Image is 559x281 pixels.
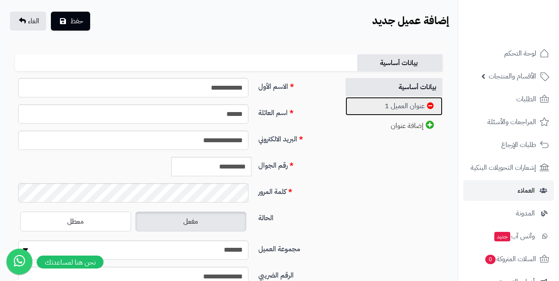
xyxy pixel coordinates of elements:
label: الحالة [255,209,336,223]
a: الغاء [10,12,46,31]
span: الطلبات [516,93,536,105]
a: طلبات الإرجاع [463,134,554,155]
a: إشعارات التحويلات البنكية [463,157,554,178]
b: إضافة عميل جديد [372,13,449,28]
span: وآتس آب [493,230,535,242]
a: وآتس آبجديد [463,226,554,247]
span: العملاء [518,184,535,197]
label: رقم الجوال [255,157,336,171]
label: البريد الالكتروني [255,131,336,144]
span: المدونة [516,207,535,219]
span: 0 [485,255,496,264]
span: جديد [494,232,510,241]
span: مفعل [183,216,198,227]
a: لوحة التحكم [463,43,554,64]
span: معطل [67,216,84,227]
a: المدونة [463,203,554,224]
a: الطلبات [463,89,554,109]
a: المراجعات والأسئلة [463,112,554,132]
span: حفظ [70,16,83,26]
a: العملاء [463,180,554,201]
span: لوحة التحكم [504,47,536,59]
button: حفظ [51,12,90,31]
span: السلات المتروكة [484,253,536,265]
span: الأقسام والمنتجات [489,70,536,82]
a: بيانات أساسية [345,78,443,97]
label: الاسم الأول [255,78,336,92]
label: الرقم الضريبي [255,267,336,281]
span: الغاء [28,16,39,26]
span: المراجعات والأسئلة [487,116,536,128]
a: عنوان العميل 1 [345,97,443,116]
label: اسم العائلة [255,104,336,118]
a: السلات المتروكة0 [463,249,554,269]
label: كلمة المرور [255,183,336,197]
label: مجموعة العميل [255,240,336,254]
a: إضافة عنوان [345,116,443,135]
a: بيانات أساسية [357,54,443,72]
span: إشعارات التحويلات البنكية [471,162,536,174]
span: طلبات الإرجاع [501,139,536,151]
